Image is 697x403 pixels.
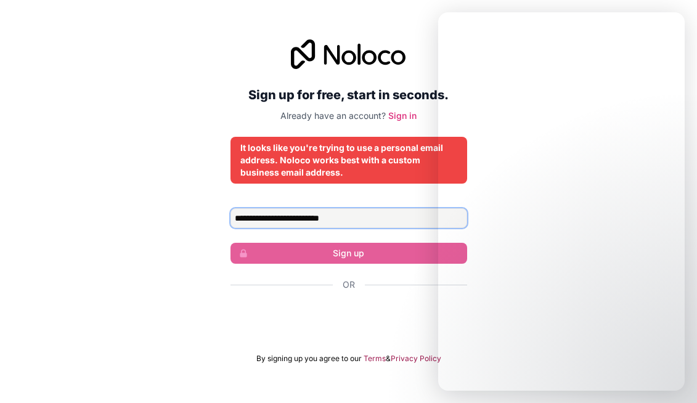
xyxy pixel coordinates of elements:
h2: Sign up for free, start in seconds. [230,84,467,106]
span: Or [343,279,355,291]
div: It looks like you're trying to use a personal email address. Noloco works best with a custom busi... [240,142,457,179]
a: Terms [364,354,386,364]
iframe: Intercom live chat [438,12,685,391]
a: Sign in [388,110,417,121]
a: Privacy Policy [391,354,441,364]
input: Email address [230,208,467,228]
span: Already have an account? [280,110,386,121]
span: By signing up you agree to our [256,354,362,364]
button: Sign up [230,243,467,264]
iframe: Sign in with Google Button [224,304,473,332]
span: & [386,354,391,364]
div: Sign in with Google. Opens in new tab [230,304,467,332]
